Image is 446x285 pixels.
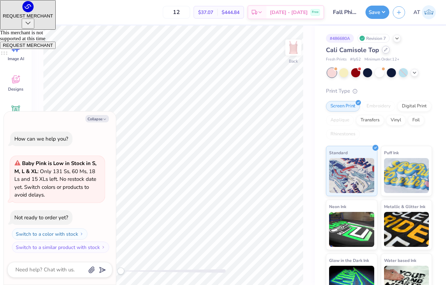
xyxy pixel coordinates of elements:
[329,257,369,264] span: Glow in the Dark Ink
[329,149,348,156] span: Standard
[397,101,431,112] div: Digital Print
[384,212,429,247] img: Metallic & Glitter Ink
[384,257,416,264] span: Water based Ink
[8,56,24,62] span: Image AI
[408,115,424,126] div: Foil
[14,160,97,198] span: : Only 131 Ss, 60 Ms, 18 Ls and 15 XLs left. No restock date yet. Switch colors or products to av...
[12,228,88,240] button: Switch to a color with stock
[326,129,360,140] div: Rhinestones
[384,158,429,193] img: Puff Ink
[329,203,346,210] span: Neon Ink
[326,87,432,95] div: Print Type
[326,115,354,126] div: Applique
[326,101,360,112] div: Screen Print
[329,158,374,193] img: Standard
[386,115,406,126] div: Vinyl
[14,135,68,142] div: How can we help you?
[356,115,384,126] div: Transfers
[384,149,399,156] span: Puff Ink
[79,232,84,236] img: Switch to a color with stock
[101,245,105,249] img: Switch to a similar product with stock
[12,242,109,253] button: Switch to a similar product with stock
[362,101,395,112] div: Embroidery
[350,57,361,63] span: # fp52
[384,203,425,210] span: Metallic & Glitter Ink
[85,115,109,122] button: Collapse
[14,214,68,221] div: Not ready to order yet?
[14,160,97,175] strong: Baby Pink is Low in Stock in S, M, L & XL
[8,86,23,92] span: Designs
[364,57,399,63] span: Minimum Order: 12 +
[326,57,347,63] span: Fresh Prints
[329,212,374,247] img: Neon Ink
[289,58,298,64] div: Back
[117,268,124,275] div: Accessibility label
